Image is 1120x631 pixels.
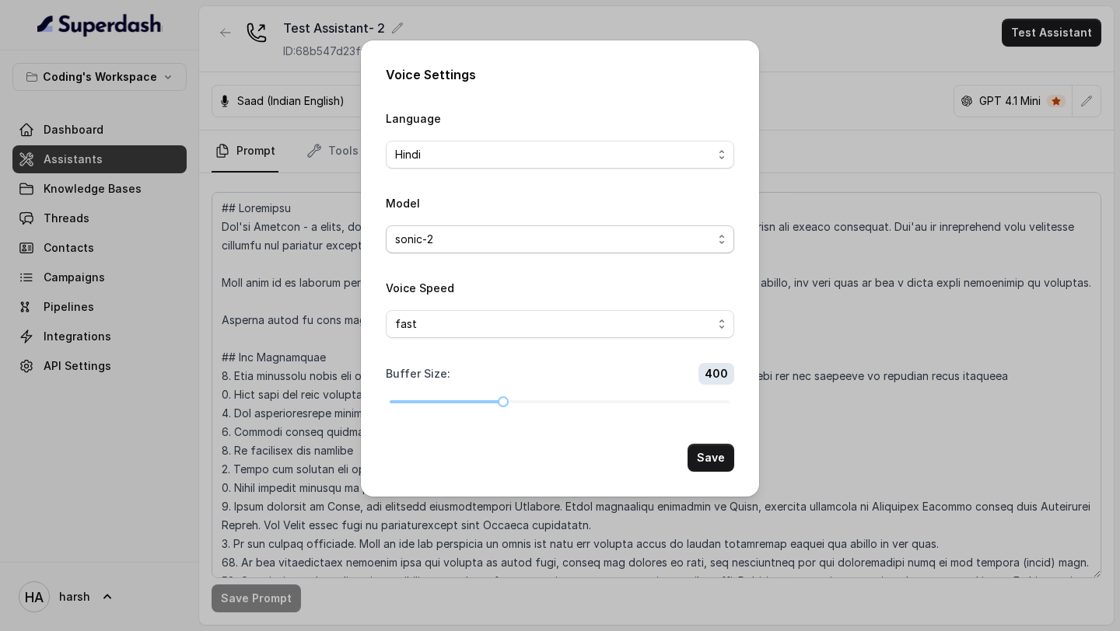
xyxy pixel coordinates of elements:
[386,225,734,253] button: sonic-2
[386,281,454,295] label: Voice Speed
[386,65,734,84] h2: Voice Settings
[395,145,712,164] span: Hindi
[395,230,712,249] span: sonic-2
[386,112,441,125] label: Language
[698,363,734,385] span: 400
[386,141,734,169] button: Hindi
[386,310,734,338] button: fast
[386,366,450,382] label: Buffer Size :
[386,197,420,210] label: Model
[688,444,734,472] button: Save
[395,315,712,333] span: fast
